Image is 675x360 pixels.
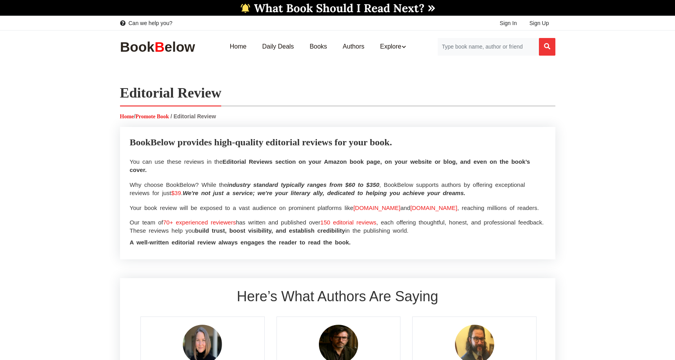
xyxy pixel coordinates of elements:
[254,34,302,59] a: Daily Deals
[529,20,549,26] span: Sign Up
[120,114,134,119] a: Home
[130,204,546,212] p: Your book review will be exposed to a vast audience on prominent platforms like and , reaching mi...
[130,238,546,246] p: A well-written editorial review always engages the reader to read the book.
[227,181,379,188] i: industry standard typically ranges from $60 to $350
[135,114,169,119] a: Promote Book
[437,38,539,56] input: Search for Books
[335,34,372,59] a: Authors
[302,34,335,59] a: Books
[130,181,546,197] p: Why choose BookBelow? While the , BookBelow supports authors by offering exceptional reviews for ...
[130,158,530,173] span: Editorial Reviews section on your Amazon book page, on your website or blog, and even on the book...
[539,38,555,56] button: Search
[171,113,216,119] span: / Editorial Review
[130,288,546,305] h2: Here’s What Authors Are Saying
[171,190,181,196] span: $39
[130,157,546,174] p: You can use these reviews in the
[163,219,236,226] span: 70+ experienced reviewers
[372,34,414,59] a: Explore
[183,190,466,196] i: We're not just a service; we're your literary ally, dedicated to helping you achieve your dreams.
[222,34,255,59] a: Home
[130,218,546,235] p: Our team of has written and published over , each offering thoughtful, honest, and professional f...
[195,227,345,234] span: build trust, boost visibility, and establish credibility
[120,19,173,27] a: Can we help you?
[120,112,555,121] p: /
[353,204,400,211] span: [DOMAIN_NAME]
[493,16,523,30] a: Sign In
[500,20,517,26] span: Sign In
[320,219,377,226] span: 150 editorial reviews
[130,137,546,148] p: BookBelow provides high-quality editorial reviews for your book.
[120,39,198,55] img: BookBelow Logo
[120,85,222,107] h1: Editorial Review
[410,204,457,211] span: [DOMAIN_NAME]
[523,16,555,30] a: Sign Up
